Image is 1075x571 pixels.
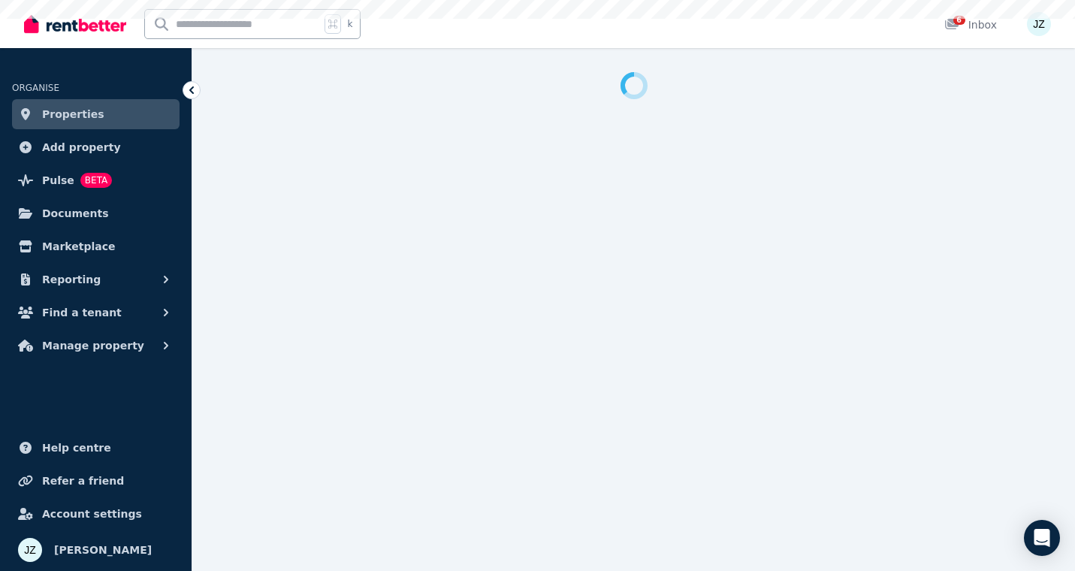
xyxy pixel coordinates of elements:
[24,13,126,35] img: RentBetter
[42,439,111,457] span: Help centre
[42,472,124,490] span: Refer a friend
[12,165,180,195] a: PulseBETA
[1024,520,1060,556] div: Open Intercom Messenger
[12,83,59,93] span: ORGANISE
[12,331,180,361] button: Manage property
[54,541,152,559] span: [PERSON_NAME]
[953,16,965,25] span: 6
[80,173,112,188] span: BETA
[12,433,180,463] a: Help centre
[42,304,122,322] span: Find a tenant
[42,171,74,189] span: Pulse
[42,237,115,255] span: Marketplace
[12,298,180,328] button: Find a tenant
[42,204,109,222] span: Documents
[42,337,144,355] span: Manage property
[42,105,104,123] span: Properties
[42,138,121,156] span: Add property
[12,132,180,162] a: Add property
[347,18,352,30] span: k
[42,270,101,289] span: Reporting
[12,499,180,529] a: Account settings
[12,198,180,228] a: Documents
[12,466,180,496] a: Refer a friend
[42,505,142,523] span: Account settings
[944,17,997,32] div: Inbox
[18,538,42,562] img: James Zhu
[12,99,180,129] a: Properties
[1027,12,1051,36] img: James Zhu
[12,231,180,261] a: Marketplace
[12,264,180,295] button: Reporting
